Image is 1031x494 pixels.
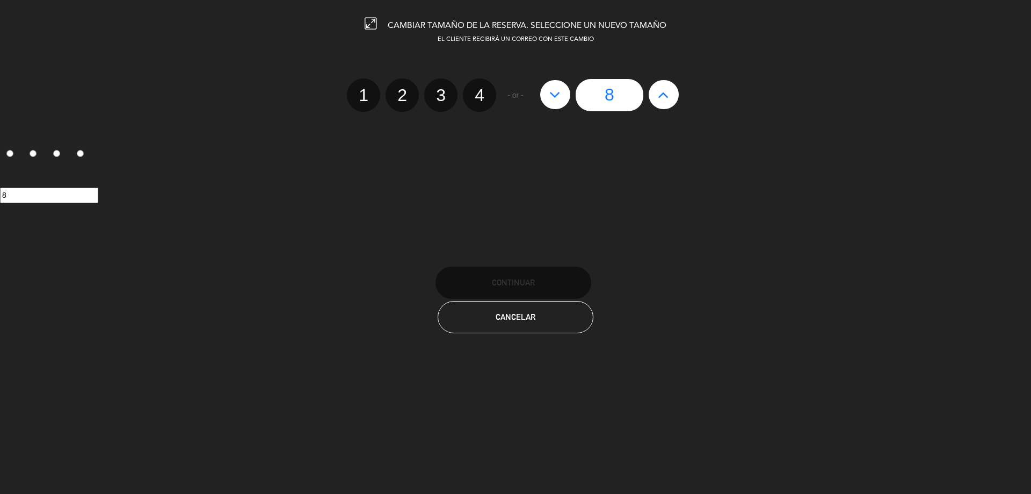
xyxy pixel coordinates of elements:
label: 4 [70,146,94,164]
label: 3 [424,78,458,112]
label: 3 [47,146,71,164]
span: - or - [507,89,524,102]
label: 2 [24,146,47,164]
input: 1 [6,150,13,157]
label: 1 [347,78,380,112]
input: 3 [53,150,60,157]
input: 4 [77,150,84,157]
span: CAMBIAR TAMAÑO DE LA RESERVA. SELECCIONE UN NUEVO TAMAÑO [388,22,666,30]
label: 4 [463,78,496,112]
span: EL CLIENTE RECIBIRÁ UN CORREO CON ESTE CAMBIO [438,37,594,42]
input: 2 [30,150,37,157]
label: 2 [386,78,419,112]
span: Cancelar [496,312,535,321]
button: Continuar [435,267,591,299]
button: Cancelar [438,301,593,333]
span: Continuar [492,278,535,287]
